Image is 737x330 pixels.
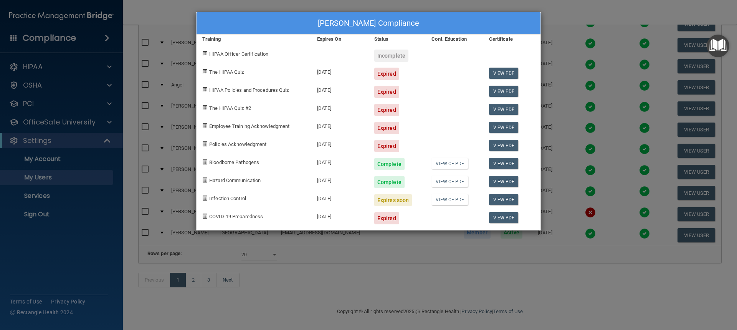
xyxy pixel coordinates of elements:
span: Employee Training Acknowledgment [209,123,289,129]
div: [DATE] [311,170,368,188]
a: View PDF [489,86,519,97]
span: The HIPAA Quiz #2 [209,105,251,111]
a: View PDF [489,140,519,151]
div: Certificate [483,35,540,44]
div: Cont. Education [426,35,483,44]
span: Bloodborne Pathogens [209,159,259,165]
div: Expired [374,140,399,152]
div: [DATE] [311,80,368,98]
a: View PDF [489,122,519,133]
a: View PDF [489,68,519,79]
div: [DATE] [311,206,368,224]
div: [DATE] [311,188,368,206]
div: [PERSON_NAME] Compliance [197,12,540,35]
span: The HIPAA Quiz [209,69,244,75]
div: Expires On [311,35,368,44]
div: Expired [374,68,399,80]
div: [DATE] [311,98,368,116]
div: [DATE] [311,62,368,80]
a: View CE PDF [431,194,468,205]
iframe: Drift Widget Chat Controller [604,275,728,306]
a: View PDF [489,104,519,115]
div: [DATE] [311,134,368,152]
div: Training [197,35,311,44]
div: Expired [374,104,399,116]
div: Complete [374,176,405,188]
button: Open Resource Center [707,35,729,57]
a: View PDF [489,212,519,223]
div: Expired [374,212,399,224]
span: Hazard Communication [209,177,261,183]
div: Status [368,35,426,44]
a: View PDF [489,176,519,187]
span: COVID-19 Preparedness [209,214,263,219]
div: Expired [374,86,399,98]
span: HIPAA Policies and Procedures Quiz [209,87,289,93]
div: Expires soon [374,194,412,206]
div: [DATE] [311,152,368,170]
div: Complete [374,158,405,170]
div: Expired [374,122,399,134]
span: HIPAA Officer Certification [209,51,268,57]
span: Infection Control [209,196,246,201]
a: View PDF [489,194,519,205]
span: Policies Acknowledgment [209,141,266,147]
a: View CE PDF [431,158,468,169]
div: [DATE] [311,116,368,134]
div: Incomplete [374,50,408,62]
a: View PDF [489,158,519,169]
a: View CE PDF [431,176,468,187]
